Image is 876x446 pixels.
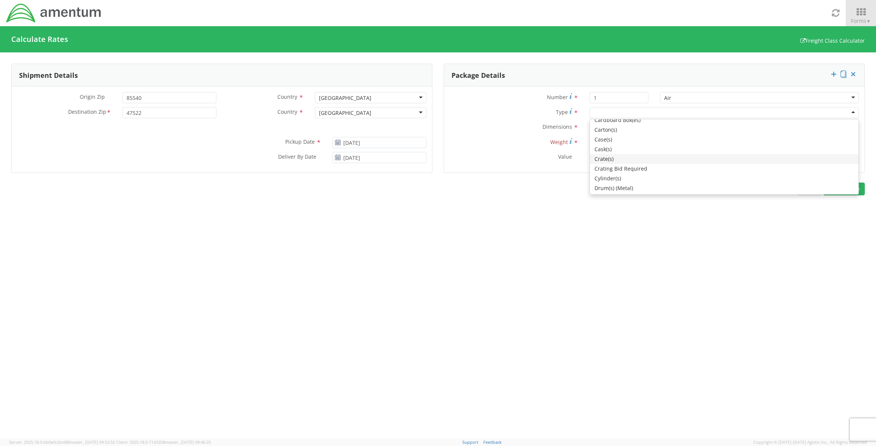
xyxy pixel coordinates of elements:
[590,144,858,154] div: Cask(s)
[69,439,115,445] span: master, [DATE] 09:52:52
[851,17,871,24] span: Forms
[68,108,106,117] span: Destination Zip
[277,93,297,100] span: Country
[590,193,858,203] div: Drum(s) (Plastic)
[451,64,505,86] h3: Package Details
[483,439,502,445] a: Feedback
[319,109,371,117] div: [GEOGRAPHIC_DATA]
[285,138,315,145] span: Pickup Date
[550,138,568,146] span: Weight
[9,439,115,445] span: Server: 2025.18.0-bb0e0c2bd68
[165,439,211,445] span: master, [DATE] 09:46:25
[590,135,858,144] div: Case(s)
[6,3,102,24] img: dyn-intl-logo-049831509241104b2a82.png
[664,94,671,102] div: Air
[590,154,858,164] div: Crate(s)
[590,164,858,174] div: Crating Bid Required
[590,115,858,125] div: Cardboard Box(es)
[277,108,297,115] span: Country
[11,35,68,43] h4: Calculate Rates
[866,18,871,24] span: ▼
[462,439,478,445] a: Support
[80,93,105,100] span: Origin Zip
[116,439,211,445] span: Client: 2025.18.0-71d3358
[590,183,858,193] div: Drum(s) (Metal)
[590,174,858,183] div: Cylinder(s)
[590,125,858,135] div: Carton(s)
[19,64,78,86] h3: Shipment Details
[542,123,572,130] span: Dimensions
[558,153,572,160] span: Value
[556,109,568,116] span: Type
[547,94,568,101] span: Number
[278,153,316,162] span: Deliver By Date
[753,439,867,445] span: Copyright © [DATE]-[DATE] Agistix Inc., All Rights Reserved
[800,37,865,44] a: Freight Class Calculator
[319,94,371,102] div: [GEOGRAPHIC_DATA]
